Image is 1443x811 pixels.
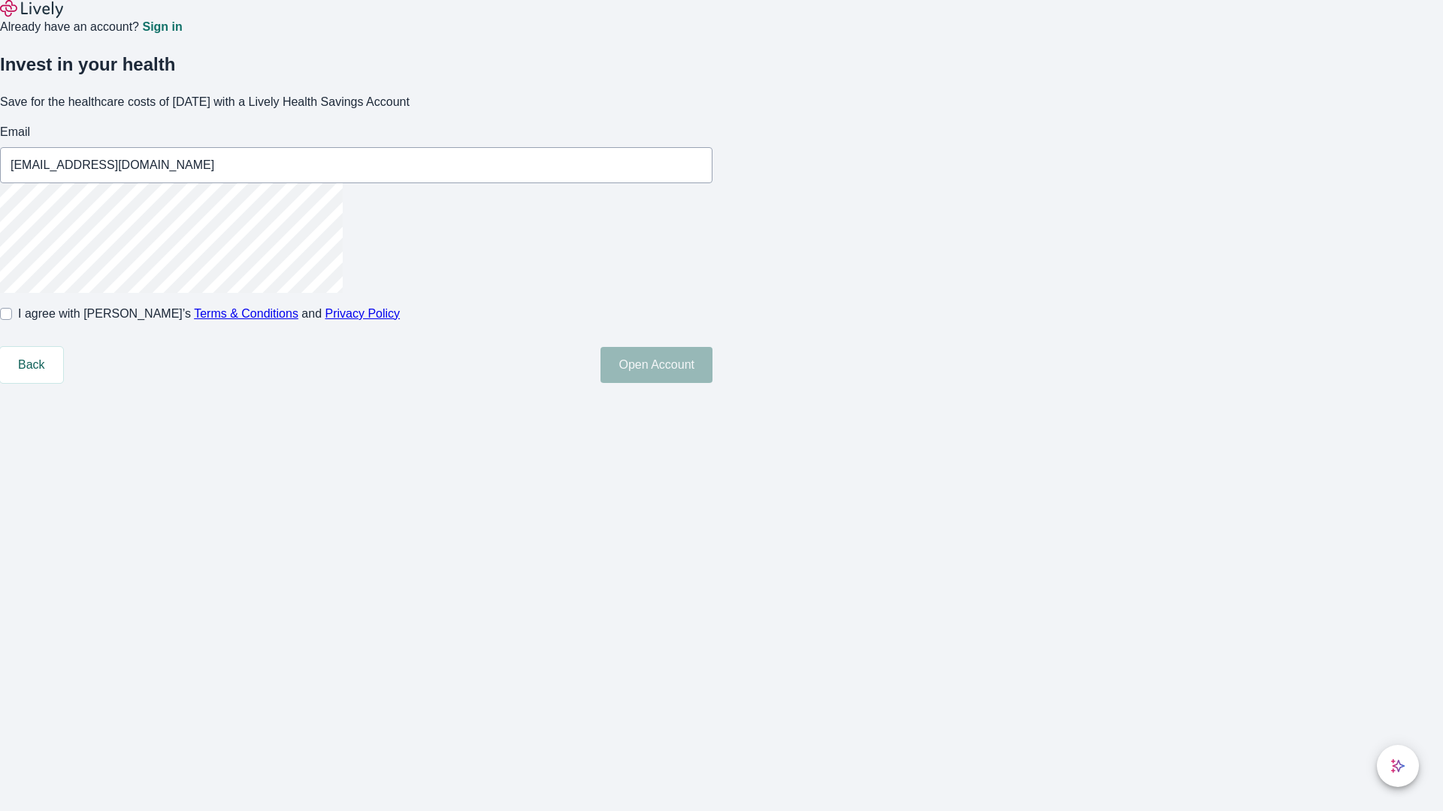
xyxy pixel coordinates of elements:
[1377,745,1419,787] button: chat
[18,305,400,323] span: I agree with [PERSON_NAME]’s and
[1390,758,1405,773] svg: Lively AI Assistant
[194,307,298,320] a: Terms & Conditions
[142,21,182,33] a: Sign in
[325,307,401,320] a: Privacy Policy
